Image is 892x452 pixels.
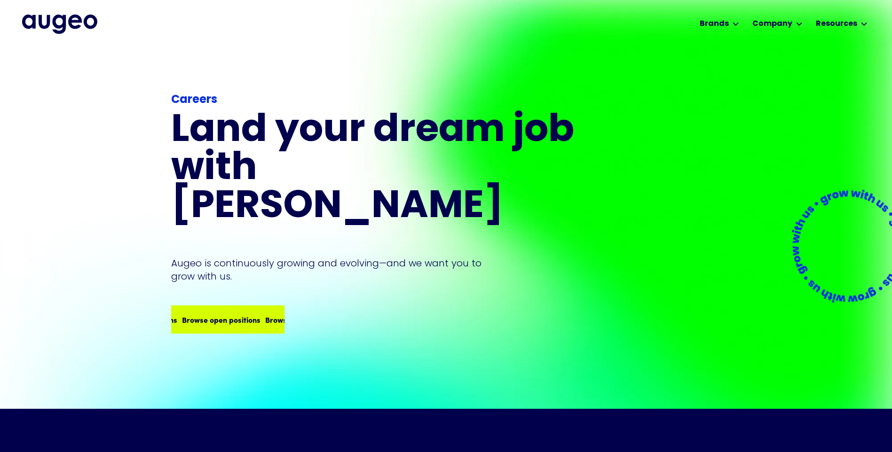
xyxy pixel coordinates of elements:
div: Resources [816,18,857,30]
p: Augeo is continuously growing and evolving—and we want you to grow with us. [171,257,495,283]
strong: Careers [171,94,217,106]
a: home [22,15,97,33]
a: Browse open positionsBrowse open positionsBrowse open positions [171,305,284,334]
img: Augeo's full logo in midnight blue. [22,15,97,33]
div: Company [752,18,792,30]
div: Browse open positions [97,314,176,325]
h1: Land your dream job﻿ with [PERSON_NAME] [171,112,577,226]
div: Brands [700,18,729,30]
div: Browse open positions [181,314,259,325]
div: Browse open positions [264,314,342,325]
